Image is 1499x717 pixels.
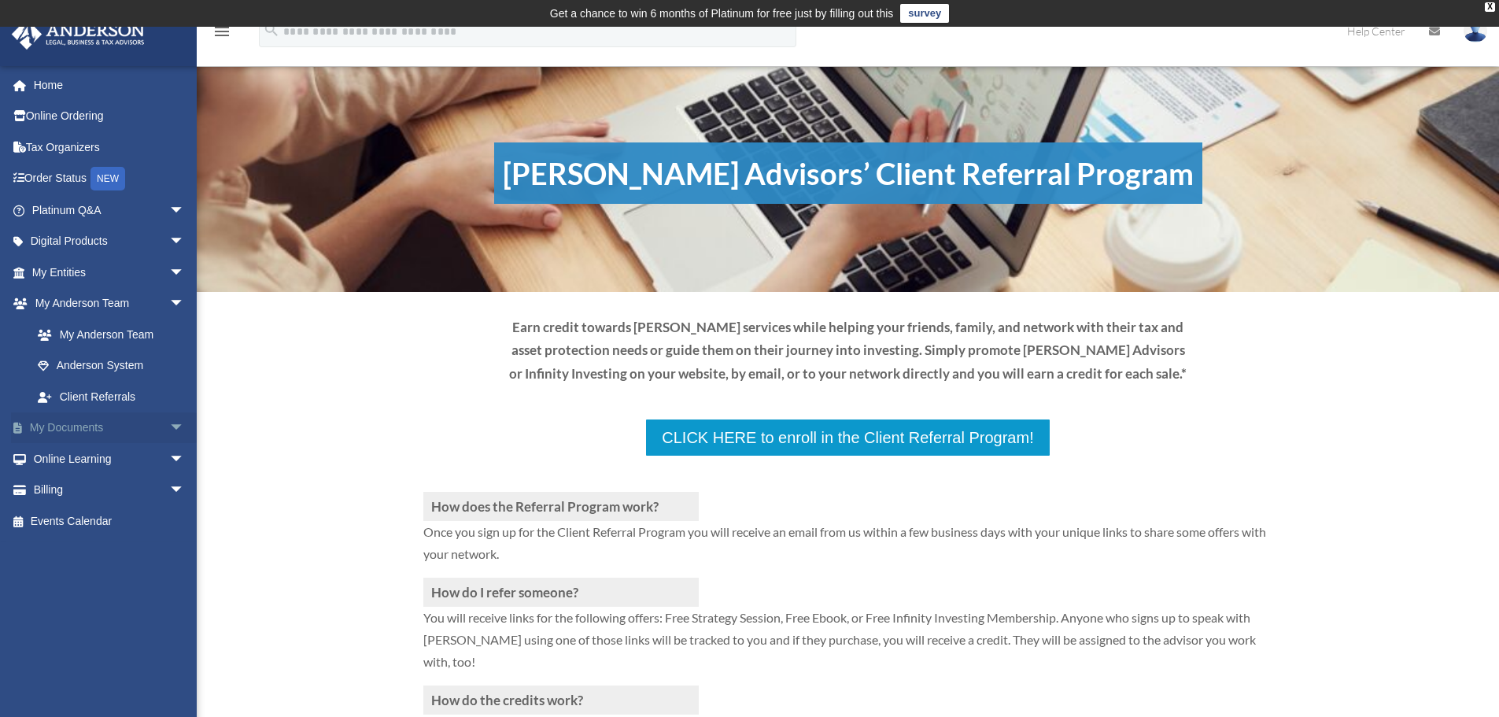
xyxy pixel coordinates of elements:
[169,288,201,320] span: arrow_drop_down
[90,167,125,190] div: NEW
[423,686,699,715] h3: How do the credits work?
[22,381,201,412] a: Client Referrals
[423,578,699,607] h3: How do I refer someone?
[1464,20,1487,43] img: User Pic
[169,194,201,227] span: arrow_drop_down
[169,226,201,258] span: arrow_drop_down
[11,443,209,475] a: Online Learningarrow_drop_down
[263,21,280,39] i: search
[423,521,1273,578] p: Once you sign up for the Client Referral Program you will receive an email from us within a few b...
[11,101,209,132] a: Online Ordering
[11,131,209,163] a: Tax Organizers
[169,412,201,445] span: arrow_drop_down
[22,350,209,382] a: Anderson System
[22,319,209,350] a: My Anderson Team
[494,142,1202,204] h1: [PERSON_NAME] Advisors’ Client Referral Program
[423,607,1273,686] p: You will receive links for the following offers: Free Strategy Session, Free Ebook, or Free Infin...
[11,412,209,444] a: My Documentsarrow_drop_down
[423,492,699,521] h3: How does the Referral Program work?
[1485,2,1495,12] div: close
[550,4,894,23] div: Get a chance to win 6 months of Platinum for free just by filling out this
[644,418,1050,457] a: CLICK HERE to enroll in the Client Referral Program!
[11,163,209,195] a: Order StatusNEW
[11,257,209,288] a: My Entitiesarrow_drop_down
[212,22,231,41] i: menu
[212,28,231,41] a: menu
[11,475,209,506] a: Billingarrow_drop_down
[11,194,209,226] a: Platinum Q&Aarrow_drop_down
[169,257,201,289] span: arrow_drop_down
[11,69,209,101] a: Home
[11,288,209,320] a: My Anderson Teamarrow_drop_down
[7,19,150,50] img: Anderson Advisors Platinum Portal
[169,475,201,507] span: arrow_drop_down
[11,226,209,257] a: Digital Productsarrow_drop_down
[169,443,201,475] span: arrow_drop_down
[508,316,1188,386] p: Earn credit towards [PERSON_NAME] services while helping your friends, family, and network with t...
[11,505,209,537] a: Events Calendar
[900,4,949,23] a: survey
